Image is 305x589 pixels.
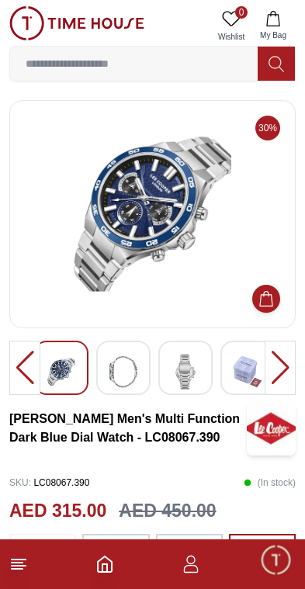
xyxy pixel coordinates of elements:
img: ... [9,6,144,40]
span: SKU : [9,477,31,488]
img: LEE COOPER Men's Multi Function Dark Blue Dial Watch - LC08067.390 [247,401,296,456]
img: LEE COOPER Men's Multi Function Gray Dial Watch - LC08067.360 [172,354,199,390]
img: LEE COOPER Men's Multi Function Gray Dial Watch - LC08067.360 [23,113,282,315]
span: Wishlist [212,31,251,43]
h3: [PERSON_NAME] Men's Multi Function Dark Blue Dial Watch - LC08067.390 [9,410,247,447]
p: ( In stock ) [244,471,296,494]
span: My Bag [254,29,293,41]
span: 30% [255,116,280,140]
p: LC08067.390 [9,471,89,494]
a: 0Wishlist [212,6,251,46]
button: My Bag [251,6,296,46]
img: LEE COOPER Men's Multi Function Gray Dial Watch - LC08067.360 [234,354,262,390]
img: LEE COOPER Men's Multi Function Gray Dial Watch - LC08067.360 [47,354,75,390]
h2: AED 315.00 [9,497,106,525]
button: Add to Cart [252,285,280,313]
span: 0 [235,6,248,19]
h3: AED 450.00 [119,497,216,525]
div: Chat Widget [259,543,293,577]
img: LEE COOPER Men's Multi Function Gray Dial Watch - LC08067.360 [109,354,137,390]
a: Home [95,555,114,573]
